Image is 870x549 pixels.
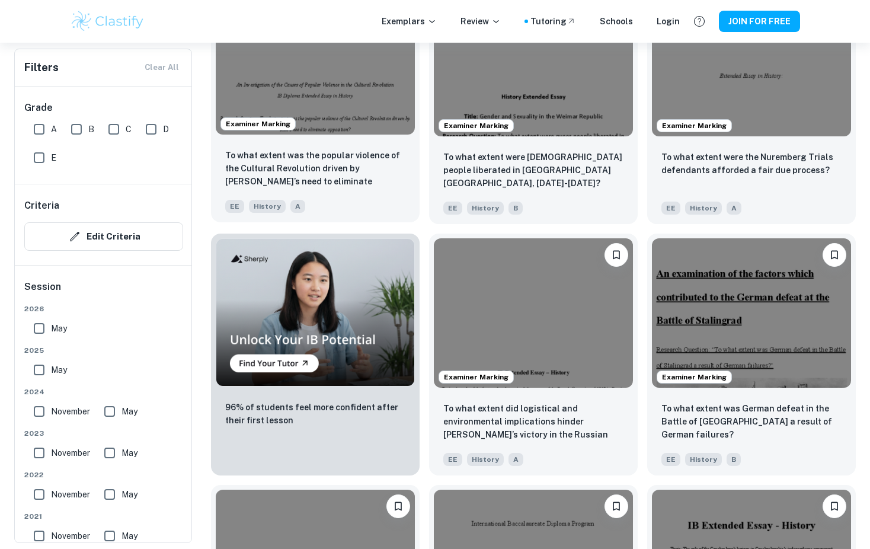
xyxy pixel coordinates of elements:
button: Please log in to bookmark exemplars [823,243,846,267]
p: To what extent were queer people liberated in Weimar Germany, 1919-1933? [443,151,623,190]
span: May [121,405,137,418]
img: Thumbnail [216,238,415,387]
h6: Grade [24,101,183,115]
span: Examiner Marking [657,372,731,382]
img: History EE example thumbnail: To what extent was German defeat in the [652,238,851,388]
span: A [51,123,57,136]
a: Schools [600,15,633,28]
span: B [508,202,523,215]
span: May [121,488,137,501]
span: A [290,200,305,213]
span: 2022 [24,470,183,480]
span: History [467,202,504,215]
p: Review [460,15,501,28]
span: Examiner Marking [439,372,513,382]
span: May [51,322,67,335]
span: May [51,363,67,376]
span: Examiner Marking [439,120,513,131]
span: 2026 [24,304,183,314]
h6: Filters [24,59,59,76]
a: Tutoring [530,15,576,28]
button: Please log in to bookmark exemplars [604,243,628,267]
h6: Session [24,280,183,304]
span: May [121,529,137,542]
p: To what extent did logistical and environmental implications hinder Napoleon’s victory in the Rus... [443,402,623,442]
span: History [685,453,722,466]
span: 2024 [24,387,183,397]
span: EE [443,453,462,466]
span: Examiner Marking [221,119,295,129]
button: JOIN FOR FREE [719,11,800,32]
span: History [467,453,504,466]
span: 2023 [24,428,183,439]
a: Examiner MarkingPlease log in to bookmark exemplarsTo what extent did logistical and environmenta... [429,234,638,475]
button: Please log in to bookmark exemplars [386,494,410,518]
span: History [249,200,286,213]
span: EE [661,453,680,466]
span: B [727,453,741,466]
span: November [51,488,90,501]
img: History EE example thumbnail: To what extent did logistical and enviro [434,238,633,388]
h6: Criteria [24,199,59,213]
button: Please log in to bookmark exemplars [823,494,846,518]
p: To what extent were the Nuremberg Trials defendants afforded a fair due process? [661,151,842,177]
p: 96% of students feel more confident after their first lesson [225,401,405,427]
span: November [51,529,90,542]
span: November [51,446,90,459]
button: Please log in to bookmark exemplars [604,494,628,518]
p: Exemplars [382,15,437,28]
button: Help and Feedback [689,11,709,31]
span: EE [225,200,244,213]
span: May [121,446,137,459]
span: B [88,123,94,136]
span: A [508,453,523,466]
span: EE [443,202,462,215]
span: 2021 [24,511,183,522]
span: November [51,405,90,418]
span: 2025 [24,345,183,356]
span: E [51,151,56,164]
span: History [685,202,722,215]
a: Examiner MarkingPlease log in to bookmark exemplarsTo what extent was German defeat in the Battle... [647,234,856,475]
span: EE [661,202,680,215]
a: Login [657,15,680,28]
p: To what extent was German defeat in the Battle of Stalingrad a result of German failures? [661,402,842,441]
span: Examiner Marking [657,120,731,131]
button: Edit Criteria [24,222,183,251]
p: To what extent was the popular violence of the Cultural Revolution driven by Mao’s need to elimin... [225,149,405,189]
span: C [126,123,132,136]
span: A [727,202,741,215]
span: D [163,123,169,136]
a: Thumbnail96% of students feel more confident after their first lesson [211,234,420,475]
img: Clastify logo [70,9,145,33]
